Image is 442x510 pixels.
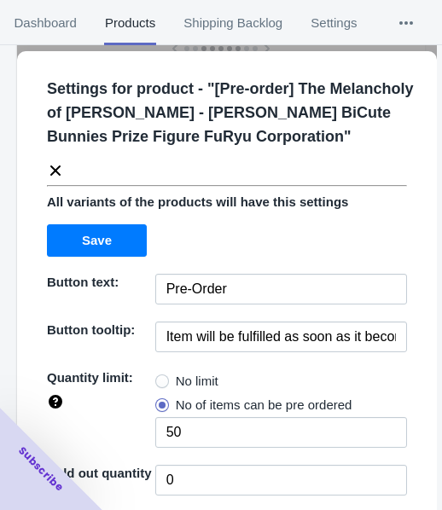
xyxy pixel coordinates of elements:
span: Shipping Backlog [183,1,283,45]
span: Products [104,1,155,45]
span: Button tooltip: [47,322,135,337]
span: Button text: [47,275,119,289]
button: Save [47,224,147,257]
span: Save [82,234,112,247]
span: Quantity limit: [47,370,133,385]
p: Settings for product - " [Pre-order] The Melancholy of [PERSON_NAME] - [PERSON_NAME] BiCute Bunni... [47,77,421,148]
span: All variants of the products will have this settings [47,194,348,209]
span: No limit [176,373,218,390]
span: Subscribe [15,443,67,495]
span: Dashboard [14,1,77,45]
span: Settings [311,1,358,45]
button: More tabs [371,1,441,45]
span: No of items can be pre ordered [176,397,352,414]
